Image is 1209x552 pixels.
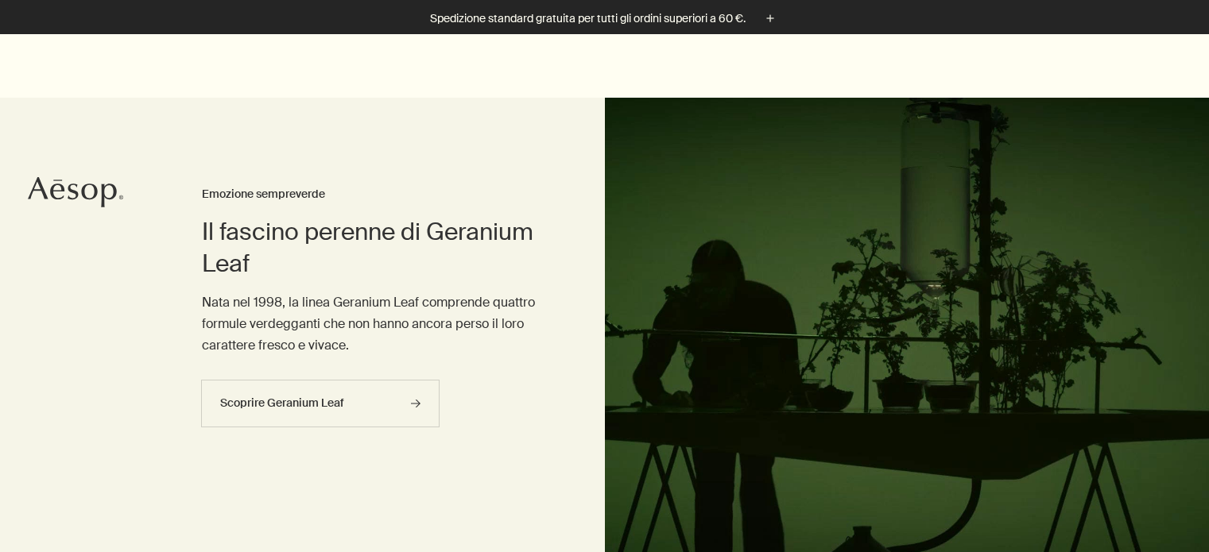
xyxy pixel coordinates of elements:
[202,291,541,357] p: Nata nel 1998, la linea Geranium Leaf comprende quattro formule verdegganti che non hanno ancora ...
[430,10,746,27] p: Spedizione standard gratuita per tutti gli ordini superiori a 60 €.
[202,185,541,204] h3: Emozione sempreverde
[430,10,779,28] button: Spedizione standard gratuita per tutti gli ordini superiori a 60 €.
[201,380,440,427] a: Scoprire Geranium Leaf
[28,176,123,208] svg: Aesop
[28,176,123,212] a: Aesop
[202,216,541,280] h2: Il fascino perenne di Geranium Leaf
